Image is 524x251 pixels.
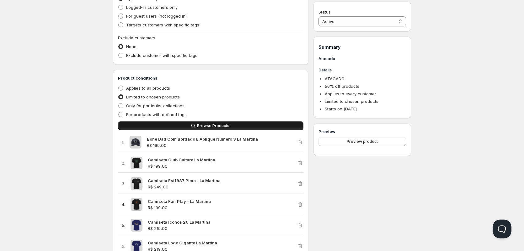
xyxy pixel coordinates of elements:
span: Logged-in customers only [126,5,178,10]
p: 6 . [122,243,125,249]
span: Applies to every customer [325,91,376,96]
span: Only for particular collections [126,103,184,108]
h3: Product conditions [118,75,303,81]
span: Preview product [347,139,378,144]
h3: Details [318,67,406,73]
span: Starts on [DATE] [325,106,357,111]
button: Browse Products [118,121,303,130]
p: 3 . [122,181,125,187]
p: 4 . [122,201,125,208]
strong: Camiseta Est1987 Pima - La Martina [148,178,221,183]
iframe: Help Scout Beacon - Open [493,220,511,238]
p: R$ 199,00 [148,204,297,211]
p: 5 . [122,222,125,228]
span: Status [318,9,331,14]
strong: Camiseta Iconos 26 La Martina [148,220,211,225]
strong: Camiseta Logo Gigante La Martina [148,240,217,245]
p: R$ 199,00 [148,163,297,169]
span: ATACADO [325,76,345,81]
h3: Preview [318,128,406,135]
strong: Camiseta Club Culture La Martina [148,157,215,162]
span: Limited to chosen products [126,94,180,99]
h1: Summary [318,44,406,50]
span: Browse Products [197,123,229,128]
span: 56 % off products [325,84,359,89]
p: 2 . [122,160,125,166]
span: For guest users (not logged in) [126,14,187,19]
p: R$ 199,00 [147,142,297,148]
h3: Atacado [318,55,406,62]
span: None [126,44,136,49]
span: Applies to all products [126,86,170,91]
span: Exclude customer with specific tags [126,53,197,58]
strong: Camiseta Fair Play - La Martina [148,199,211,204]
button: Preview product [318,137,406,146]
span: Limited to chosen products [325,99,378,104]
p: R$ 249,00 [148,184,297,190]
span: Exclude customers [118,35,155,40]
p: 1 . [122,139,124,145]
span: For products with defined tags [126,112,187,117]
p: R$ 219,00 [148,225,297,231]
span: Targets customers with specific tags [126,22,199,27]
strong: Bone Dad Com Bordado E Aplique Numero 3 La Martina [147,137,258,142]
